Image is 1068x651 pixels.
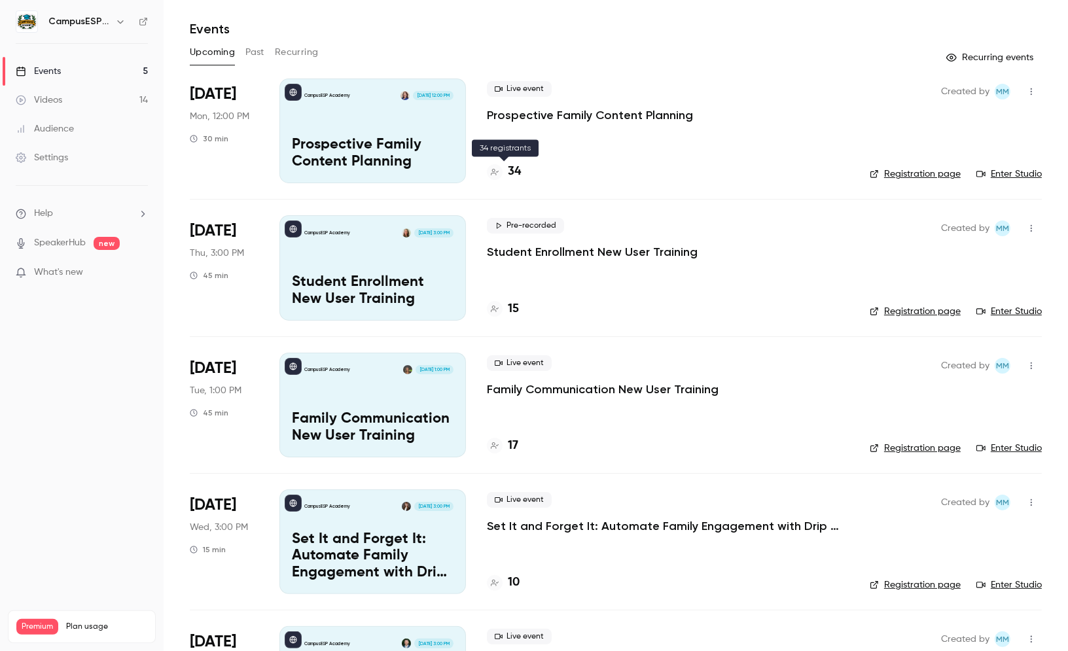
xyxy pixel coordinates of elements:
img: Rebecca McCrory [402,502,411,511]
img: Mairin Matthews [402,228,411,238]
p: Family Communication New User Training [292,411,454,445]
p: CampusESP Academy [304,230,350,236]
span: Created by [941,220,989,236]
button: Recurring events [940,47,1042,68]
span: MM [996,84,1009,99]
a: Registration page [870,578,961,591]
div: Videos [16,94,62,107]
span: Mairin Matthews [995,220,1010,236]
img: Kerri Meeks-Griffin [400,91,410,100]
span: MM [996,358,1009,374]
a: Student Enrollment New User TrainingCampusESP AcademyMairin Matthews[DATE] 3:00 PMStudent Enrollm... [279,215,466,320]
span: Created by [941,631,989,647]
a: 15 [487,300,519,318]
a: Family Communication New User Training [487,381,719,397]
li: help-dropdown-opener [16,207,148,220]
span: Thu, 3:00 PM [190,247,244,260]
span: Created by [941,495,989,510]
span: [DATE] [190,495,236,516]
button: Recurring [275,42,319,63]
span: Mairin Matthews [995,495,1010,510]
a: 10 [487,574,520,591]
span: [DATE] 3:00 PM [414,639,453,648]
span: What's new [34,266,83,279]
h4: 34 [508,163,521,181]
a: SpeakerHub [34,236,86,250]
img: Mira Gandhi [403,365,412,374]
h4: 15 [508,300,519,318]
a: Enter Studio [976,305,1042,318]
a: Registration page [870,442,961,455]
span: Live event [487,355,552,371]
img: Albert Perera [402,639,411,648]
p: Prospective Family Content Planning [292,137,454,171]
a: Prospective Family Content Planning [487,107,693,123]
span: new [94,237,120,250]
span: Mairin Matthews [995,358,1010,374]
a: Set It and Forget It: Automate Family Engagement with Drip Text Messages [487,518,849,534]
div: Sep 23 Tue, 1:00 PM (America/New York) [190,353,258,457]
a: 17 [487,437,518,455]
span: [DATE] [190,84,236,105]
a: Enter Studio [976,578,1042,591]
a: Set It and Forget It: Automate Family Engagement with Drip Text MessagesCampusESP AcademyRebecca ... [279,489,466,594]
span: Premium [16,619,58,635]
div: Oct 8 Wed, 3:00 PM (America/New York) [190,489,258,594]
span: Created by [941,358,989,374]
span: [DATE] [190,358,236,379]
span: Live event [487,81,552,97]
h6: CampusESP Academy [48,15,110,28]
span: Plan usage [66,622,147,632]
span: Mairin Matthews [995,84,1010,99]
p: CampusESP Academy [304,366,350,373]
span: Wed, 3:00 PM [190,521,248,534]
h1: Events [190,21,230,37]
span: Mon, 12:00 PM [190,110,249,123]
div: 45 min [190,408,228,418]
span: [DATE] [190,220,236,241]
div: 45 min [190,270,228,281]
p: CampusESP Academy [304,641,350,647]
img: CampusESP Academy [16,11,37,32]
span: MM [996,495,1009,510]
span: Live event [487,492,552,508]
div: Sep 15 Mon, 12:00 PM (America/New York) [190,79,258,183]
span: [DATE] 1:00 PM [416,365,453,374]
span: Tue, 1:00 PM [190,384,241,397]
a: Registration page [870,167,961,181]
a: Prospective Family Content PlanningCampusESP AcademyKerri Meeks-Griffin[DATE] 12:00 PMProspective... [279,79,466,183]
span: Live event [487,629,552,644]
button: Past [245,42,264,63]
div: Events [16,65,61,78]
div: Settings [16,151,68,164]
span: MM [996,220,1009,236]
a: Enter Studio [976,442,1042,455]
a: 34 [487,163,521,181]
a: Student Enrollment New User Training [487,244,698,260]
p: CampusESP Academy [304,503,350,510]
div: Audience [16,122,74,135]
span: MM [996,631,1009,647]
h4: 17 [508,437,518,455]
p: CampusESP Academy [304,92,350,99]
h4: 10 [508,574,520,591]
span: [DATE] 3:00 PM [414,228,453,238]
span: Pre-recorded [487,218,564,234]
button: Upcoming [190,42,235,63]
iframe: Noticeable Trigger [132,267,148,279]
span: Mairin Matthews [995,631,1010,647]
a: Registration page [870,305,961,318]
span: Help [34,207,53,220]
a: Family Communication New User TrainingCampusESP AcademyMira Gandhi[DATE] 1:00 PMFamily Communicat... [279,353,466,457]
span: Created by [941,84,989,99]
p: Student Enrollment New User Training [292,274,454,308]
a: Enter Studio [976,167,1042,181]
div: 15 min [190,544,226,555]
span: [DATE] 12:00 PM [413,91,453,100]
span: [DATE] 3:00 PM [414,502,453,511]
p: Set It and Forget It: Automate Family Engagement with Drip Text Messages [292,531,454,582]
